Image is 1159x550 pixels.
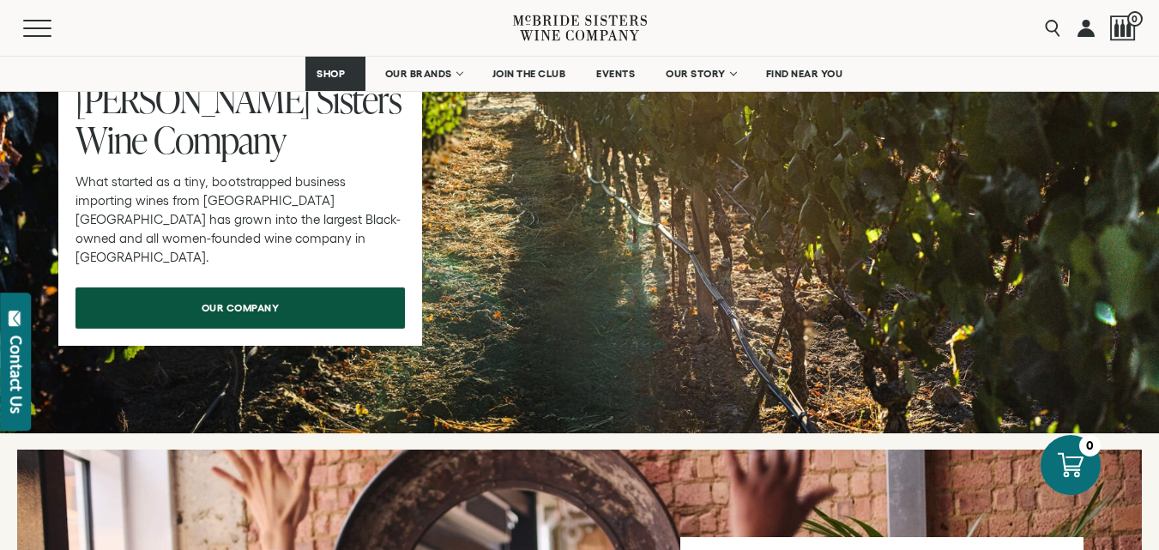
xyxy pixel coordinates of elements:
[317,68,346,80] span: SHOP
[305,57,365,91] a: SHOP
[172,291,310,324] span: our company
[385,68,452,80] span: OUR BRANDS
[317,74,401,124] span: Sisters
[1127,11,1143,27] span: 0
[585,57,646,91] a: EVENTS
[75,114,147,165] span: Wine
[75,74,310,124] span: [PERSON_NAME]
[75,287,405,329] a: our company
[666,68,726,80] span: OUR STORY
[481,57,577,91] a: JOIN THE CLUB
[154,114,286,165] span: Company
[8,335,25,414] div: Contact Us
[1079,435,1101,456] div: 0
[374,57,473,91] a: OUR BRANDS
[755,57,854,91] a: FIND NEAR YOU
[596,68,635,80] span: EVENTS
[655,57,746,91] a: OUR STORY
[492,68,566,80] span: JOIN THE CLUB
[23,20,85,37] button: Mobile Menu Trigger
[75,172,405,267] p: What started as a tiny, bootstrapped business importing wines from [GEOGRAPHIC_DATA] [GEOGRAPHIC_...
[766,68,843,80] span: FIND NEAR YOU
